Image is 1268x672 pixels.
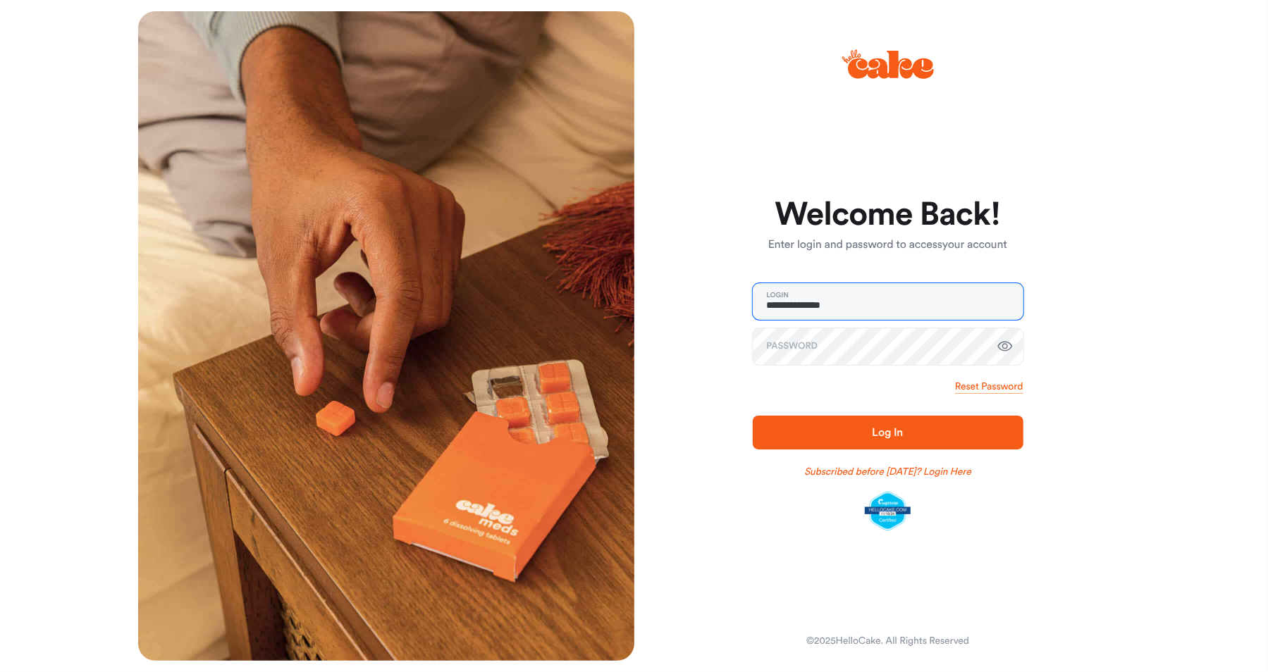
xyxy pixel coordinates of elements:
a: Subscribed before [DATE]? Login Here [804,465,971,479]
h1: Welcome Back! [753,198,1023,232]
div: © 2025 HelloCake. All Rights Reserved [806,634,969,648]
a: Reset Password [955,380,1023,394]
img: legit-script-certified.png [865,492,911,531]
p: Enter login and password to access your account [753,237,1023,254]
span: Log In [872,427,903,438]
button: Log In [753,416,1023,449]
